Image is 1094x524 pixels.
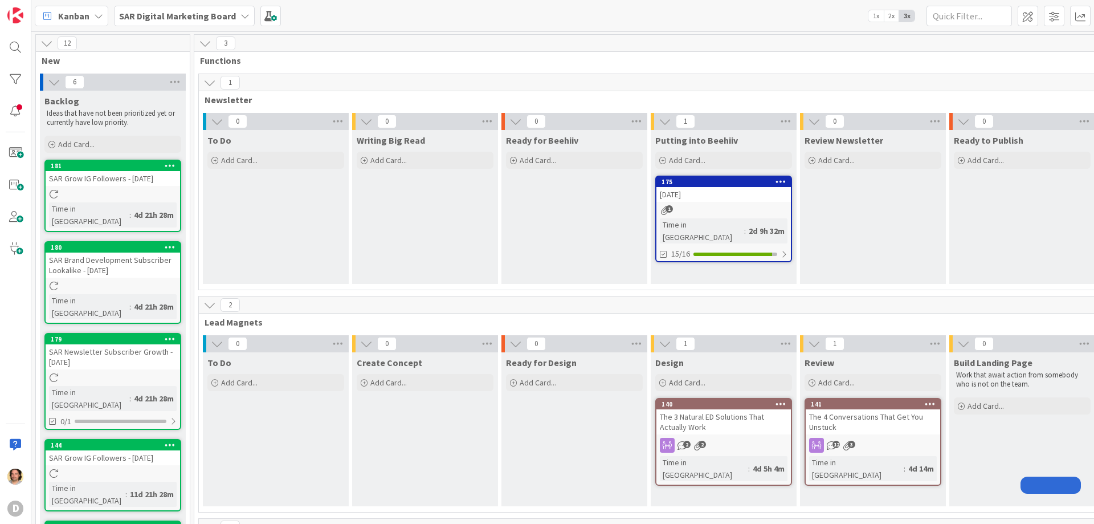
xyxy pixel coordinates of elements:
span: 12 [58,36,77,50]
span: : [129,392,131,405]
div: The 4 Conversations That Get You Unstuck [806,409,940,434]
span: 2 [683,441,691,448]
div: Time in [GEOGRAPHIC_DATA] [660,218,744,243]
span: : [904,462,905,475]
span: Create Concept [357,357,422,368]
div: 4d 5h 4m [750,462,787,475]
span: 2x [884,10,899,22]
div: Time in [GEOGRAPHIC_DATA] [809,456,904,481]
div: 180SAR Brand Development Subscriber Lookalike - [DATE] [46,242,180,278]
span: Kanban [58,9,89,23]
div: SAR Newsletter Subscriber Growth - [DATE] [46,344,180,369]
div: 181 [46,161,180,171]
span: 0 [377,337,397,351]
div: 4d 14m [905,462,937,475]
div: 4d 21h 28m [131,300,177,313]
span: Add Card... [520,377,556,388]
span: Review Newsletter [805,135,883,146]
span: Add Card... [818,155,855,165]
span: 1 [676,115,695,128]
div: 140The 3 Natural ED Solutions That Actually Work [656,399,791,434]
span: 0 [526,337,546,351]
div: The 3 Natural ED Solutions That Actually Work [656,409,791,434]
span: Review [805,357,834,368]
span: Work that await action from somebody who is not on the team. [956,370,1080,389]
div: 179 [51,335,180,343]
div: Time in [GEOGRAPHIC_DATA] [660,456,748,481]
span: 3x [899,10,915,22]
span: : [129,300,131,313]
span: Add Card... [370,155,407,165]
div: 144 [51,441,180,449]
div: D [7,501,23,517]
span: Add Card... [968,155,1004,165]
span: 0 [825,115,844,128]
span: Ideas that have not been prioritized yet or currently have low priority. [47,108,177,127]
div: 11d 21h 28m [127,488,177,501]
span: 3 [848,441,855,448]
div: Time in [GEOGRAPHIC_DATA] [49,202,129,228]
div: Time in [GEOGRAPHIC_DATA] [49,294,129,319]
span: 1 [825,337,844,351]
div: 141 [811,400,940,408]
span: Writing Big Read [357,135,425,146]
div: 140 [656,399,791,409]
div: SAR Grow IG Followers - [DATE] [46,450,180,465]
span: Ready to Publish [954,135,1023,146]
div: 179SAR Newsletter Subscriber Growth - [DATE] [46,334,180,369]
div: 175 [656,177,791,187]
img: Visit kanbanzone.com [7,7,23,23]
div: 141 [806,399,940,409]
span: Add Card... [58,139,95,149]
span: Add Card... [221,377,258,388]
span: Add Card... [520,155,556,165]
span: : [125,488,127,501]
span: 1 [221,76,240,90]
span: To Do [207,357,231,368]
div: 175 [662,178,791,186]
div: SAR Brand Development Subscriber Lookalike - [DATE] [46,253,180,278]
span: 12 [832,441,840,448]
div: Time in [GEOGRAPHIC_DATA] [49,386,129,411]
div: 4d 21h 28m [131,392,177,405]
span: To Do [207,135,231,146]
div: 144SAR Grow IG Followers - [DATE] [46,440,180,465]
span: : [129,209,131,221]
span: 0 [974,337,994,351]
div: SAR Grow IG Followers - [DATE] [46,171,180,186]
span: 0 [228,337,247,351]
span: 0 [228,115,247,128]
div: 2d 9h 32m [746,225,787,237]
span: Add Card... [669,155,705,165]
span: 6 [65,75,84,89]
span: 1 [676,337,695,351]
div: 141The 4 Conversations That Get You Unstuck [806,399,940,434]
div: 181 [51,162,180,170]
span: New [42,55,175,66]
span: Add Card... [370,377,407,388]
span: 1 [666,205,673,213]
span: 0 [377,115,397,128]
span: Backlog [44,95,79,107]
span: 3 [216,36,235,50]
span: Add Card... [968,401,1004,411]
span: 0/1 [60,416,71,428]
span: 2 [221,298,240,312]
span: 0 [526,115,546,128]
span: 1x [868,10,884,22]
div: 175[DATE] [656,177,791,202]
span: : [748,462,750,475]
input: Quick Filter... [926,6,1012,26]
span: Build Landing Page [954,357,1032,368]
span: Ready for Design [506,357,577,368]
div: 179 [46,334,180,344]
span: Add Card... [669,377,705,388]
span: Add Card... [818,377,855,388]
span: Ready for Beehiiv [506,135,578,146]
span: : [744,225,746,237]
div: 140 [662,400,791,408]
span: 15/16 [671,248,690,260]
span: 0 [974,115,994,128]
div: 180 [46,242,180,253]
span: Putting into Beehiiv [655,135,738,146]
